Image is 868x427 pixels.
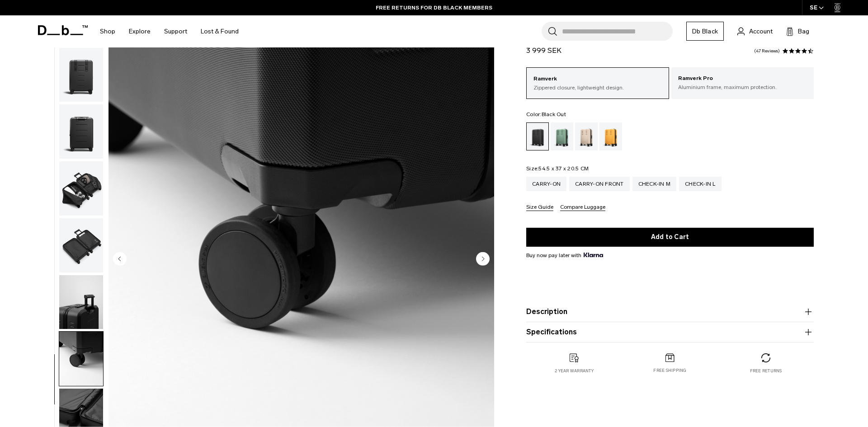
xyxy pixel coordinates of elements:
[164,15,187,47] a: Support
[538,165,589,172] span: 54.5 x 37 x 20.5 CM
[526,251,603,259] span: Buy now pay later with
[737,26,773,37] a: Account
[376,4,492,12] a: FREE RETURNS FOR DB BLACK MEMBERS
[786,26,809,37] button: Bag
[59,331,104,386] button: Ramverk Carry-on Black Out
[653,367,686,374] p: Free shipping
[526,177,566,191] a: Carry-on
[526,112,566,117] legend: Color:
[59,332,103,386] img: Ramverk Carry-on Black Out
[59,161,104,216] button: Ramverk Carry-on Black Out
[59,161,103,216] img: Ramverk Carry-on Black Out
[671,67,814,98] a: Ramverk Pro Aluminium frame, maximum protection.
[526,228,814,247] button: Add to Cart
[59,48,103,102] img: Ramverk Carry-on Black Out
[584,253,603,257] img: {"height" => 20, "alt" => "Klarna"}
[569,177,630,191] a: Carry-on Front
[201,15,239,47] a: Lost & Found
[526,204,553,211] button: Size Guide
[59,104,103,159] img: Ramverk Carry-on Black Out
[555,368,594,374] p: 2 year warranty
[575,122,598,150] a: Fogbow Beige
[59,275,103,329] img: Ramverk Carry-on Black Out
[526,306,814,317] button: Description
[59,47,104,103] button: Ramverk Carry-on Black Out
[754,49,780,53] a: 47 reviews
[59,218,103,272] img: Ramverk Carry-on Black Out
[526,166,589,171] legend: Size:
[678,83,807,91] p: Aluminium frame, maximum protection.
[93,15,245,47] nav: Main Navigation
[476,252,490,267] button: Next slide
[560,204,605,211] button: Compare Luggage
[59,218,104,273] button: Ramverk Carry-on Black Out
[798,27,809,36] span: Bag
[129,15,151,47] a: Explore
[679,177,722,191] a: Check-in L
[678,74,807,83] p: Ramverk Pro
[551,122,573,150] a: Green Ray
[632,177,677,191] a: Check-in M
[526,46,561,55] span: 3 999 SEK
[533,75,662,84] p: Ramverk
[100,15,115,47] a: Shop
[542,111,566,117] span: Black Out
[113,252,127,267] button: Previous slide
[750,368,782,374] p: Free returns
[59,104,104,159] button: Ramverk Carry-on Black Out
[599,122,622,150] a: Parhelion Orange
[749,27,773,36] span: Account
[533,84,662,92] p: Zippered closure, lightweight design.
[59,275,104,330] button: Ramverk Carry-on Black Out
[526,327,814,338] button: Specifications
[686,22,724,41] a: Db Black
[526,122,549,150] a: Black Out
